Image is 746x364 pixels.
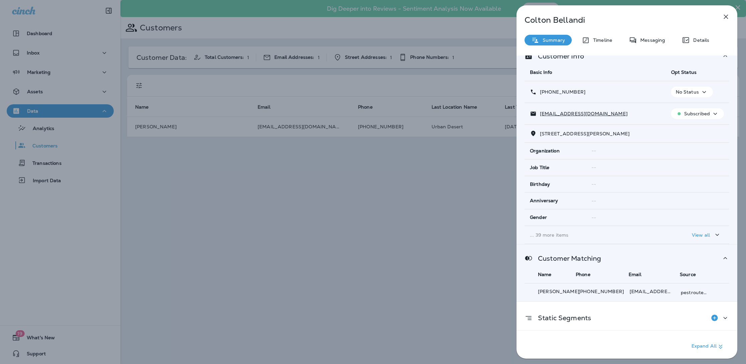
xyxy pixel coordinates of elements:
[689,341,727,353] button: Expand All
[539,37,565,43] p: Summary
[591,215,596,221] span: --
[537,89,585,95] p: [PHONE_NUMBER]
[629,271,641,277] span: Email
[533,315,591,321] p: Static Segments
[708,311,721,325] button: Add to Static Segment
[533,53,584,59] p: Customer Info
[680,271,696,277] span: Source
[630,289,673,294] p: coltonbellandi@gmail.com
[689,229,724,241] button: View all
[530,148,560,154] span: Organization
[530,181,550,187] span: Birthday
[525,15,707,25] p: Colton Bellandi
[691,343,725,351] p: Expand All
[671,108,724,119] button: Subscribed
[538,289,581,294] p: [PERSON_NAME]
[637,37,665,43] p: Messaging
[591,148,596,154] span: --
[530,232,660,238] p: ... 39 more items
[590,37,612,43] p: Timeline
[684,111,710,116] p: Subscribed
[576,271,590,277] span: Phone
[530,198,558,204] span: Anniversary
[690,37,709,43] p: Details
[591,181,596,187] span: --
[538,271,552,277] span: Name
[530,165,549,170] span: Job Title
[540,131,630,137] span: [STREET_ADDRESS][PERSON_NAME]
[681,290,708,295] p: pestroutes_singer
[533,256,601,261] p: Customer Matching
[671,87,713,97] button: No Status
[591,164,596,170] span: --
[591,198,596,204] span: --
[537,111,628,116] p: [EMAIL_ADDRESS][DOMAIN_NAME]
[671,69,696,75] span: Opt Status
[578,289,629,294] p: [PHONE_NUMBER]
[676,89,699,95] p: No Status
[692,232,710,238] p: View all
[530,215,547,220] span: Gender
[530,69,552,75] span: Basic Info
